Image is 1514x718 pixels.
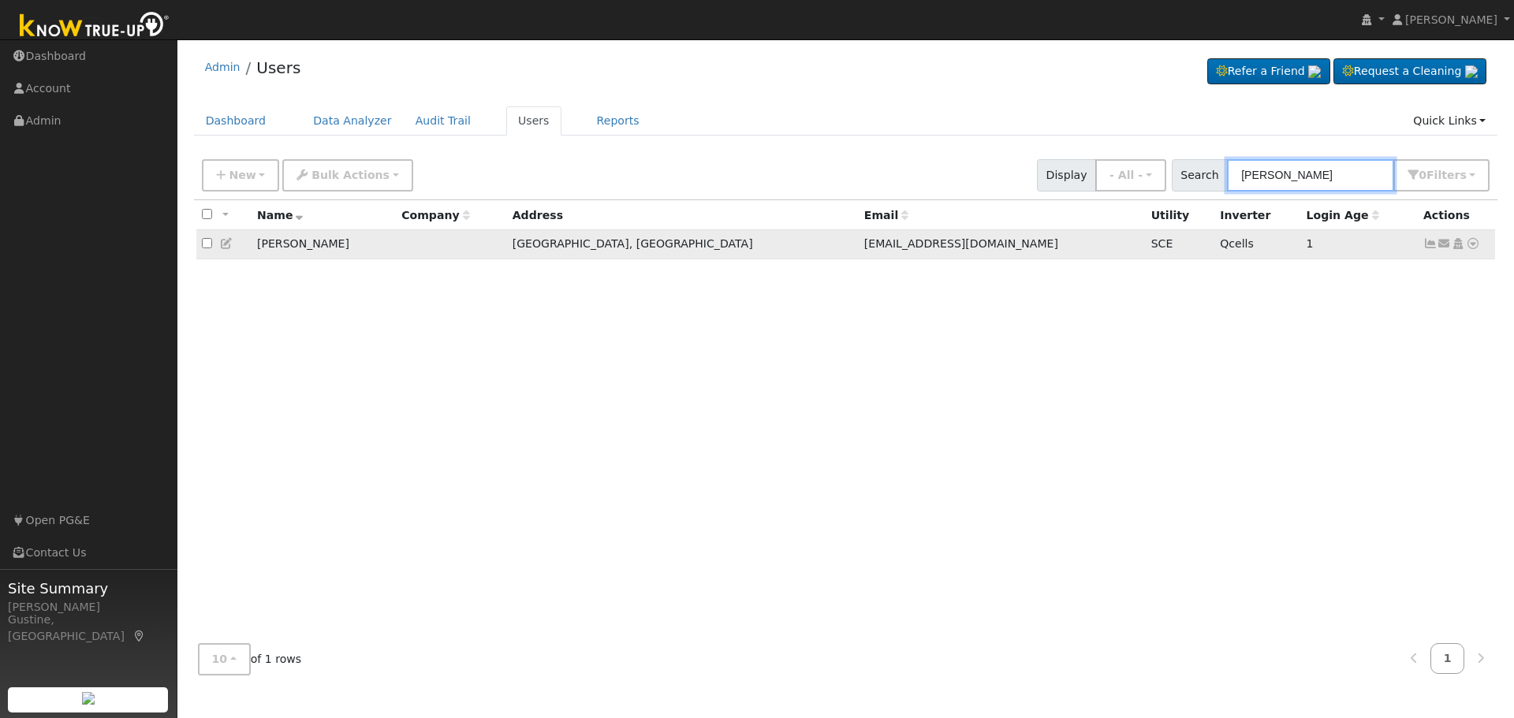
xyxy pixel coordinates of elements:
span: SCE [1151,237,1173,250]
span: Name [257,209,304,221]
button: - All - [1095,159,1166,192]
a: Quick Links [1401,106,1497,136]
a: Refer a Friend [1207,58,1330,85]
img: retrieve [1308,65,1321,78]
span: of 1 rows [198,643,302,675]
span: Qcells [1220,237,1254,250]
a: gmespinoza1@ymail.com [1438,236,1452,252]
td: [PERSON_NAME] [252,230,396,259]
a: Reports [585,106,651,136]
div: Address [513,207,853,224]
td: [GEOGRAPHIC_DATA], [GEOGRAPHIC_DATA] [507,230,859,259]
a: Users [256,58,300,77]
span: Company name [401,209,469,221]
div: Actions [1423,207,1490,224]
span: Days since last login [1307,209,1379,221]
a: Admin [205,61,241,73]
span: Email [864,209,908,221]
img: retrieve [82,692,95,705]
span: New [229,169,255,181]
a: Show Graph [1423,237,1438,250]
input: Search [1227,159,1394,192]
span: 08/12/2025 11:01:53 AM [1307,237,1314,250]
span: Filter [1426,169,1467,181]
span: [PERSON_NAME] [1405,13,1497,26]
img: retrieve [1465,65,1478,78]
span: Bulk Actions [311,169,390,181]
a: Dashboard [194,106,278,136]
div: [PERSON_NAME] [8,599,169,616]
img: Know True-Up [12,9,177,44]
div: Gustine, [GEOGRAPHIC_DATA] [8,612,169,645]
div: Inverter [1220,207,1295,224]
a: Edit User [220,237,234,250]
span: Display [1037,159,1096,192]
button: 0Filters [1393,159,1490,192]
span: s [1460,169,1466,181]
a: 1 [1430,643,1465,674]
div: Utility [1151,207,1209,224]
span: 10 [212,653,228,665]
a: Audit Trail [404,106,483,136]
a: Other actions [1466,236,1480,252]
span: Search [1172,159,1228,192]
a: Data Analyzer [301,106,404,136]
button: 10 [198,643,251,675]
a: Login As [1451,237,1465,250]
a: Map [132,630,147,642]
button: Bulk Actions [282,159,412,192]
a: Users [506,106,561,136]
span: [EMAIL_ADDRESS][DOMAIN_NAME] [864,237,1058,250]
span: Site Summary [8,578,169,599]
button: New [202,159,280,192]
a: Request a Cleaning [1333,58,1486,85]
